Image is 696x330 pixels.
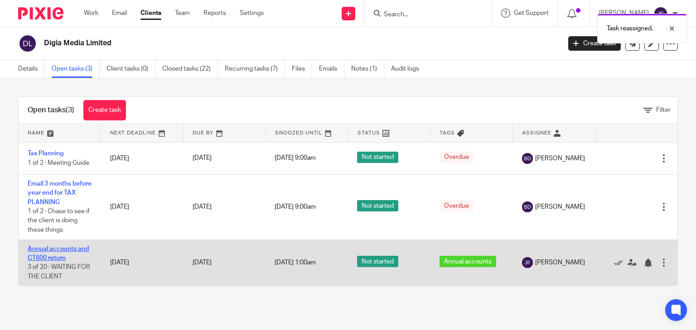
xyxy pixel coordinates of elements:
a: Open tasks (3) [52,60,100,78]
span: Not started [357,200,398,211]
a: Recurring tasks (7) [225,60,285,78]
a: Settings [240,9,264,18]
img: svg%3E [522,153,533,164]
a: Email 3 months before year end for TAX PLANNING [28,181,92,206]
a: Create task [83,100,126,120]
span: Snoozed Until [275,130,323,135]
img: svg%3E [653,6,668,21]
a: Details [18,60,45,78]
a: Client tasks (0) [106,60,155,78]
span: [PERSON_NAME] [535,202,585,211]
span: Overdue [440,152,474,163]
span: [DATE] 9:00am [275,155,316,162]
span: 1 of 2 · Chase to see if the client is doing these things [28,208,90,233]
span: [DATE] [193,155,212,162]
img: svg%3E [522,257,533,268]
a: Work [84,9,98,18]
td: [DATE] [101,174,184,239]
img: svg%3E [522,201,533,212]
span: [DATE] 9:00am [275,204,316,210]
a: Clients [140,9,161,18]
span: Annual accounts [440,256,496,267]
span: [DATE] 1:00am [275,259,316,266]
span: Status [358,130,380,135]
h2: Digia Media Limited [44,38,453,48]
span: Filter [656,107,671,113]
a: Tax Planning [28,150,63,157]
a: Notes (1) [351,60,384,78]
span: 3 of 20 · WAITING FOR THE CLIENT [28,264,90,280]
a: Team [175,9,190,18]
a: Audit logs [391,60,426,78]
img: Pixie [18,7,63,19]
a: Email [112,9,127,18]
span: [PERSON_NAME] [535,154,585,163]
p: Task reassigned. [607,24,653,33]
span: Tags [440,130,455,135]
span: [DATE] [193,259,212,266]
a: Mark as done [614,258,628,267]
span: (3) [66,106,74,114]
span: [PERSON_NAME] [535,258,585,267]
h1: Open tasks [28,105,74,115]
a: Create task [568,36,621,51]
a: Annual accounts and CT600 return [28,246,89,261]
a: Files [292,60,312,78]
a: Reports [203,9,226,18]
span: 1 of 2 · Meeting Guide [28,160,89,166]
a: Emails [319,60,344,78]
span: [DATE] [193,204,212,210]
img: svg%3E [18,34,37,53]
span: Not started [357,256,398,267]
a: Closed tasks (22) [162,60,218,78]
td: [DATE] [101,239,184,286]
span: Overdue [440,200,474,211]
td: [DATE] [101,142,184,174]
span: Not started [357,152,398,163]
